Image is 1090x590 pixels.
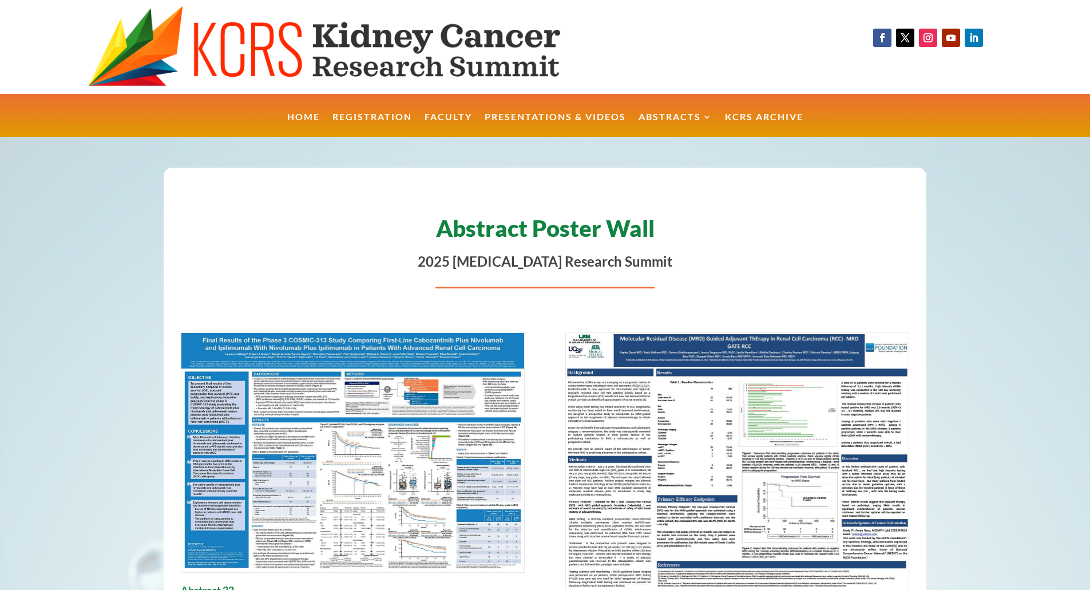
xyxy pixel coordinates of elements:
a: Follow on Facebook [873,29,891,47]
a: Abstracts [639,113,712,137]
a: Presentations & Videos [485,113,626,137]
h1: Abstract Poster Wall [181,211,910,251]
p: 2025 [MEDICAL_DATA] Research Summit [181,251,910,272]
img: 22_Albiges_Laurence [181,333,525,572]
img: KCRS generic logo wide [88,6,618,88]
a: Follow on X [896,29,914,47]
a: Faculty [425,113,472,137]
a: Home [287,113,320,137]
a: Follow on Instagram [919,29,937,47]
a: KCRS Archive [725,113,803,137]
a: Registration [332,113,412,137]
a: Follow on Youtube [942,29,960,47]
a: Follow on LinkedIn [965,29,983,47]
